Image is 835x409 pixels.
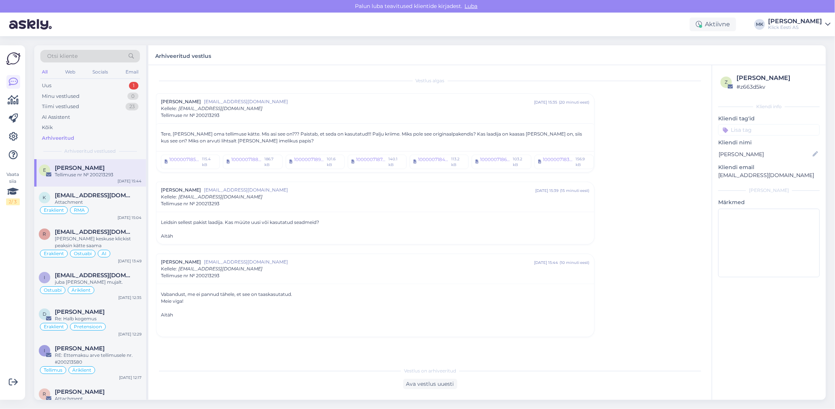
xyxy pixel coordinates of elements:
div: Minu vestlused [42,93,80,100]
span: Tellimuse nr № 200213293 [161,200,219,207]
div: [DATE] 15:44 [534,260,558,265]
div: 115.4 kB [201,156,216,168]
div: Vestlus algas [156,77,704,84]
p: Kliendi nimi [718,139,820,147]
div: [DATE] 15:35 [534,99,557,105]
div: Vabandust, me ei pannud tähele, et see on taaskasutatud. [161,291,590,332]
div: Uus [42,82,51,89]
div: Tellimuse nr № 200213293 [55,171,142,178]
img: Askly Logo [6,51,21,66]
div: [PERSON_NAME] keskuse klickist peaksin kätte saama [55,235,142,249]
div: Aitäh [161,233,590,240]
div: Arhiveeritud [42,134,74,142]
div: [PERSON_NAME] [718,187,820,194]
div: Ava vestlus uuesti [403,379,457,389]
span: I [44,348,45,353]
span: indrek.pais@kuulsaal.ee [55,272,134,279]
div: Aktiivne [690,18,736,31]
span: r [43,231,46,237]
span: karljoosepmoor@gmail.com [55,192,134,199]
span: [PERSON_NAME] [161,187,201,193]
span: Ostuabi [44,288,62,292]
div: Tere, [PERSON_NAME] oma tellimuse kätte. Mis asi see on??? Paistab, et seda on kasutatud!!! Palju... [161,131,590,144]
div: 1000007186.jpg [480,156,511,168]
div: Attachment [55,395,142,402]
span: Vestlus on arhiveeritud [404,367,456,374]
div: Tiimi vestlused [42,103,79,110]
span: [EMAIL_ADDRESS][DOMAIN_NAME] [178,266,262,272]
span: Tellimuse nr № 200213293 [161,112,219,119]
div: [DATE] 15:39 [535,188,558,193]
p: Kliendi email [718,163,820,171]
div: 156.9 kB [575,156,590,168]
div: Aitäh [161,312,590,332]
span: Otsi kliente [47,52,78,60]
span: Arhiveeritud vestlused [65,148,116,155]
label: Arhiveeritud vestlus [155,50,211,60]
div: [DATE] 12:35 [118,295,142,300]
div: 1000007189.jpg [294,156,324,168]
span: Äriklient [72,288,91,292]
span: [EMAIL_ADDRESS][DOMAIN_NAME] [178,105,262,111]
div: 101.6 kB [326,156,341,168]
span: Eraklient [44,251,64,256]
div: Kliendi info [718,103,820,110]
p: [EMAIL_ADDRESS][DOMAIN_NAME] [718,171,820,179]
div: 1000007187.jpg [356,156,386,168]
span: Robin Meringo [55,388,105,395]
span: k [43,195,46,200]
div: juba [PERSON_NAME] mujalt. [55,279,142,286]
div: 0 [127,93,138,100]
div: Vaata siia [6,171,20,205]
span: Kellele : [161,266,177,272]
div: 140.1 kB [388,156,403,168]
div: Kõik [42,124,53,131]
span: D [43,311,46,317]
div: 1000007188.jpg [231,156,262,168]
div: MK [754,19,765,30]
p: Kliendi tag'id [718,115,820,123]
div: 103.2 kB [512,156,528,168]
div: [DATE] 13:49 [118,258,142,264]
span: [EMAIL_ADDRESS][DOMAIN_NAME] [178,194,262,200]
div: [DATE] 12:17 [119,375,142,380]
span: [PERSON_NAME] [161,98,201,105]
div: All [40,67,49,77]
div: ( 15 minuti eest ) [560,188,590,193]
div: Klick Eesti AS [768,24,822,30]
div: AI Assistent [42,113,70,121]
div: 23 [126,103,138,110]
div: 2 / 3 [6,198,20,205]
div: Attachment [55,199,142,206]
p: Märkmed [718,198,820,206]
span: [EMAIL_ADDRESS][DOMAIN_NAME] [204,98,534,105]
div: 186.7 kB [264,156,279,168]
span: Tellimuse nr № 200213293 [161,272,219,279]
span: emiilia kalinina [55,165,105,171]
div: Socials [91,67,110,77]
span: Kellele : [161,194,177,200]
div: ( 20 minuti eest ) [559,99,590,105]
div: Email [124,67,140,77]
span: Ilona Pallon [55,345,105,352]
span: R [43,391,46,397]
div: 1000007184.jpg [418,156,449,168]
span: rasmusseire99@gmail.com [55,228,134,235]
div: 1000007183.jpg [543,156,573,168]
div: 1 [129,82,138,89]
span: Kellele : [161,105,177,111]
div: [PERSON_NAME] [736,73,818,83]
input: Lisa nimi [719,150,811,158]
div: Leidsin sellest pakist laadija. Kas müüte uusi või kasutatud seadmeid? [161,219,590,240]
span: Ostuabi [74,251,92,256]
span: Luba [463,3,480,10]
span: Pretensioon [74,324,102,329]
div: [DATE] 15:44 [118,178,142,184]
a: [PERSON_NAME]Klick Eesti AS [768,18,830,30]
span: RMA [74,208,85,212]
span: Eraklient [44,324,64,329]
span: i [44,275,45,280]
div: [DATE] 15:04 [118,215,142,220]
div: Web [64,67,77,77]
input: Lisa tag [718,124,820,136]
